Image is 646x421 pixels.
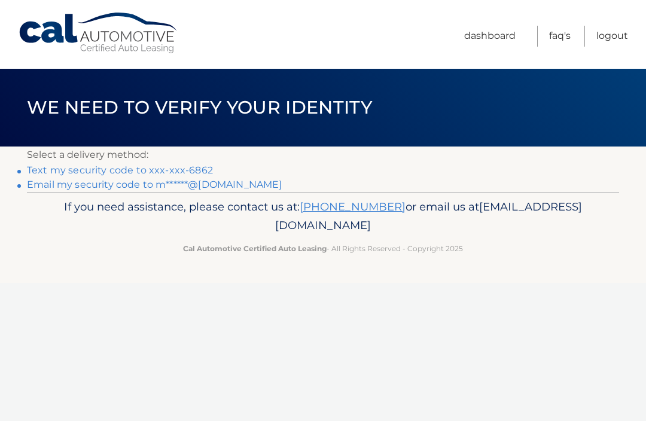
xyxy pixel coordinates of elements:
a: Email my security code to m******@[DOMAIN_NAME] [27,179,282,190]
p: - All Rights Reserved - Copyright 2025 [45,242,601,255]
a: Cal Automotive [18,12,179,54]
span: We need to verify your identity [27,96,372,118]
a: FAQ's [549,26,571,47]
a: [PHONE_NUMBER] [300,200,406,213]
p: Select a delivery method: [27,147,619,163]
p: If you need assistance, please contact us at: or email us at [45,197,601,236]
strong: Cal Automotive Certified Auto Leasing [183,244,327,253]
a: Logout [596,26,628,47]
a: Dashboard [464,26,516,47]
a: Text my security code to xxx-xxx-6862 [27,164,213,176]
